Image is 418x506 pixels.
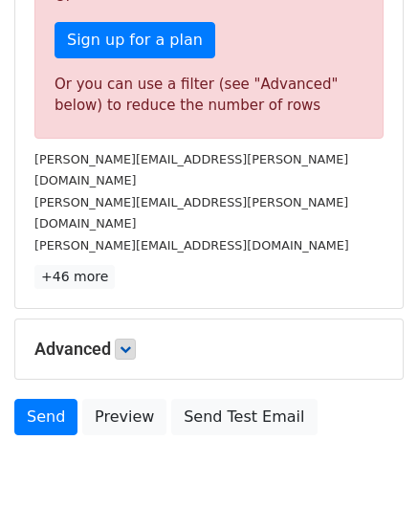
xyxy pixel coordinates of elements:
a: Preview [82,399,166,435]
a: Send [14,399,77,435]
h5: Advanced [34,339,384,360]
a: +46 more [34,265,115,289]
div: Or you can use a filter (see "Advanced" below) to reduce the number of rows [55,74,363,117]
small: [PERSON_NAME][EMAIL_ADDRESS][PERSON_NAME][DOMAIN_NAME] [34,195,348,231]
a: Sign up for a plan [55,22,215,58]
small: [PERSON_NAME][EMAIL_ADDRESS][DOMAIN_NAME] [34,238,349,253]
small: [PERSON_NAME][EMAIL_ADDRESS][PERSON_NAME][DOMAIN_NAME] [34,152,348,188]
iframe: Chat Widget [322,414,418,506]
a: Send Test Email [171,399,317,435]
